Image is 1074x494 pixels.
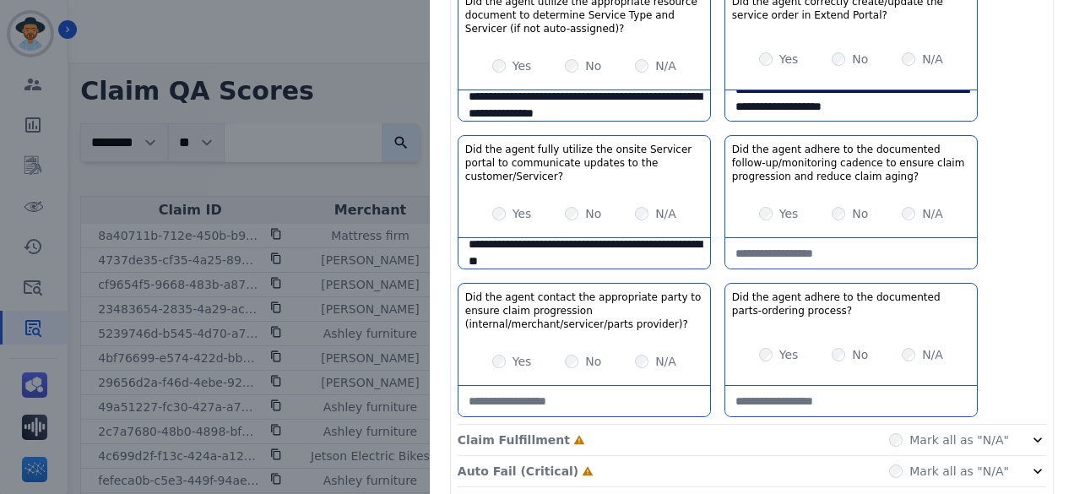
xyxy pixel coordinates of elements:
[779,51,799,68] label: Yes
[779,346,799,363] label: Yes
[513,353,532,370] label: Yes
[852,205,868,222] label: No
[655,353,676,370] label: N/A
[852,346,868,363] label: No
[909,463,1009,480] label: Mark all as "N/A"
[852,51,868,68] label: No
[909,432,1009,448] label: Mark all as "N/A"
[655,57,676,74] label: N/A
[732,143,970,183] h3: Did the agent adhere to the documented follow-up/monitoring cadence to ensure claim progression a...
[922,346,943,363] label: N/A
[465,290,703,331] h3: Did the agent contact the appropriate party to ensure claim progression (internal/merchant/servic...
[655,205,676,222] label: N/A
[779,205,799,222] label: Yes
[732,290,970,318] h3: Did the agent adhere to the documented parts-ordering process?
[513,205,532,222] label: Yes
[585,57,601,74] label: No
[458,432,570,448] p: Claim Fulfillment
[922,51,943,68] label: N/A
[922,205,943,222] label: N/A
[513,57,532,74] label: Yes
[585,205,601,222] label: No
[465,143,703,183] h3: Did the agent fully utilize the onsite Servicer portal to communicate updates to the customer/Ser...
[458,463,578,480] p: Auto Fail (Critical)
[585,353,601,370] label: No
